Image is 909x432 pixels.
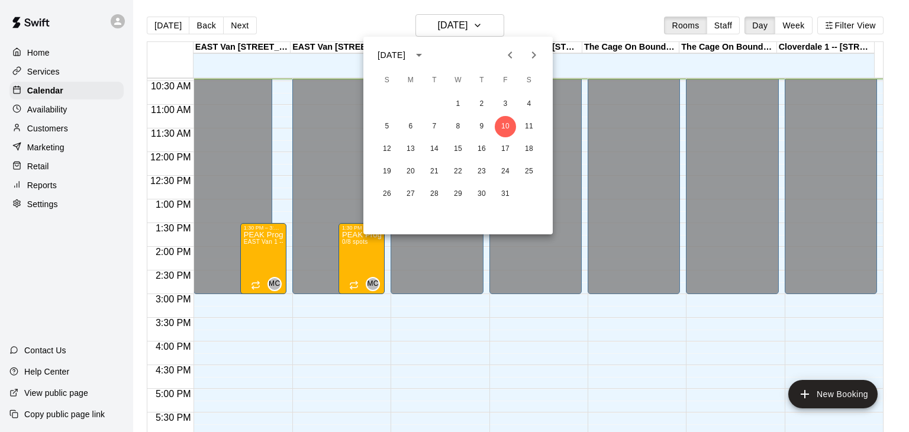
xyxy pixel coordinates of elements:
button: 12 [376,138,398,160]
button: 14 [424,138,445,160]
button: Next month [522,43,546,67]
span: Sunday [376,69,398,92]
button: 22 [447,161,469,182]
span: Tuesday [424,69,445,92]
button: 4 [518,94,540,115]
button: calendar view is open, switch to year view [409,45,429,65]
button: 8 [447,116,469,137]
button: 18 [518,138,540,160]
button: 17 [495,138,516,160]
button: 10 [495,116,516,137]
span: Saturday [518,69,540,92]
button: 25 [518,161,540,182]
button: 3 [495,94,516,115]
button: 29 [447,183,469,205]
button: 30 [471,183,492,205]
button: 21 [424,161,445,182]
span: Friday [495,69,516,92]
span: Wednesday [447,69,469,92]
button: 5 [376,116,398,137]
button: 6 [400,116,421,137]
span: Monday [400,69,421,92]
button: 24 [495,161,516,182]
button: 7 [424,116,445,137]
button: 16 [471,138,492,160]
button: 26 [376,183,398,205]
button: 9 [471,116,492,137]
button: 31 [495,183,516,205]
button: 11 [518,116,540,137]
button: 1 [447,94,469,115]
button: 19 [376,161,398,182]
button: 13 [400,138,421,160]
span: Thursday [471,69,492,92]
button: 27 [400,183,421,205]
button: 20 [400,161,421,182]
button: Previous month [498,43,522,67]
div: [DATE] [378,49,405,62]
button: 23 [471,161,492,182]
button: 15 [447,138,469,160]
button: 28 [424,183,445,205]
button: 2 [471,94,492,115]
